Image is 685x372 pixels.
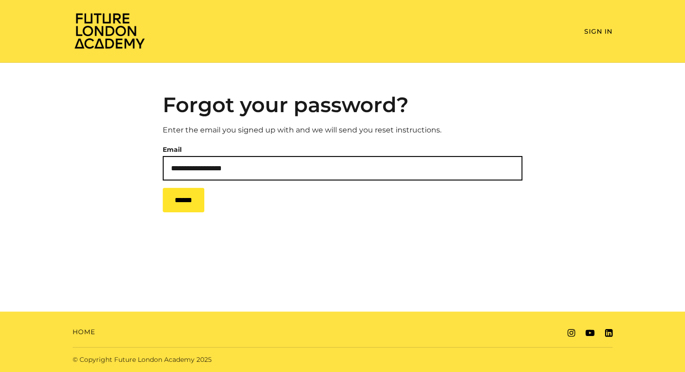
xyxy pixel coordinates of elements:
[73,327,95,337] a: Home
[163,143,182,156] label: Email
[65,355,342,365] div: © Copyright Future London Academy 2025
[163,92,523,117] h2: Forgot your password?
[163,125,523,136] p: Enter the email you signed up with and we will send you reset instructions.
[73,12,147,49] img: Home Page
[584,27,612,36] a: Sign In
